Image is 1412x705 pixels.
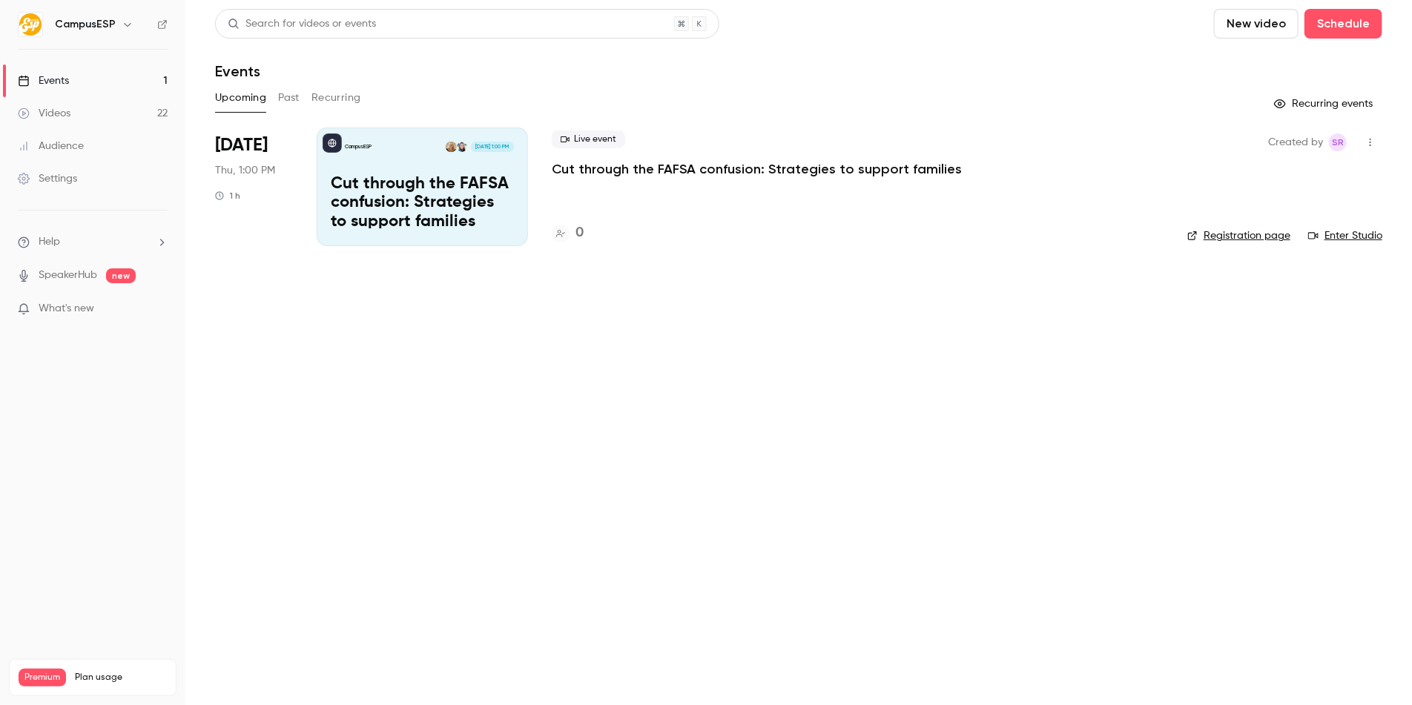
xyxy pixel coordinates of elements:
[215,62,260,80] h1: Events
[18,171,77,186] div: Settings
[1332,133,1344,151] span: SR
[75,672,167,684] span: Plan usage
[457,142,467,152] img: Melissa Greiner
[1214,9,1299,39] button: New video
[39,268,97,283] a: SpeakerHub
[18,234,168,250] li: help-dropdown-opener
[575,223,584,243] h4: 0
[345,143,372,150] p: CampusESP
[18,73,69,88] div: Events
[552,160,962,178] a: Cut through the FAFSA confusion: Strategies to support families
[39,301,94,317] span: What's new
[311,86,361,110] button: Recurring
[215,190,240,202] div: 1 h
[1268,133,1323,151] span: Created by
[19,13,42,36] img: CampusESP
[1304,9,1382,39] button: Schedule
[215,163,275,178] span: Thu, 1:00 PM
[228,16,376,32] div: Search for videos or events
[552,223,584,243] a: 0
[18,139,84,153] div: Audience
[1308,228,1382,243] a: Enter Studio
[471,142,513,152] span: [DATE] 1:00 PM
[278,86,300,110] button: Past
[215,86,266,110] button: Upcoming
[39,234,60,250] span: Help
[215,133,268,157] span: [DATE]
[552,130,625,148] span: Live event
[1329,133,1347,151] span: Stephanie Robinson
[331,175,514,232] p: Cut through the FAFSA confusion: Strategies to support families
[18,106,70,121] div: Videos
[317,128,528,246] a: Cut through the FAFSA confusion: Strategies to support familiesCampusESPMelissa GreinerMelanie Mu...
[55,17,116,32] h6: CampusESP
[1267,92,1382,116] button: Recurring events
[1187,228,1290,243] a: Registration page
[19,669,66,686] span: Premium
[150,302,168,316] iframe: Noticeable Trigger
[215,128,293,246] div: Oct 16 Thu, 1:00 PM (America/New York)
[446,142,456,152] img: Melanie Muenzer
[106,268,136,283] span: new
